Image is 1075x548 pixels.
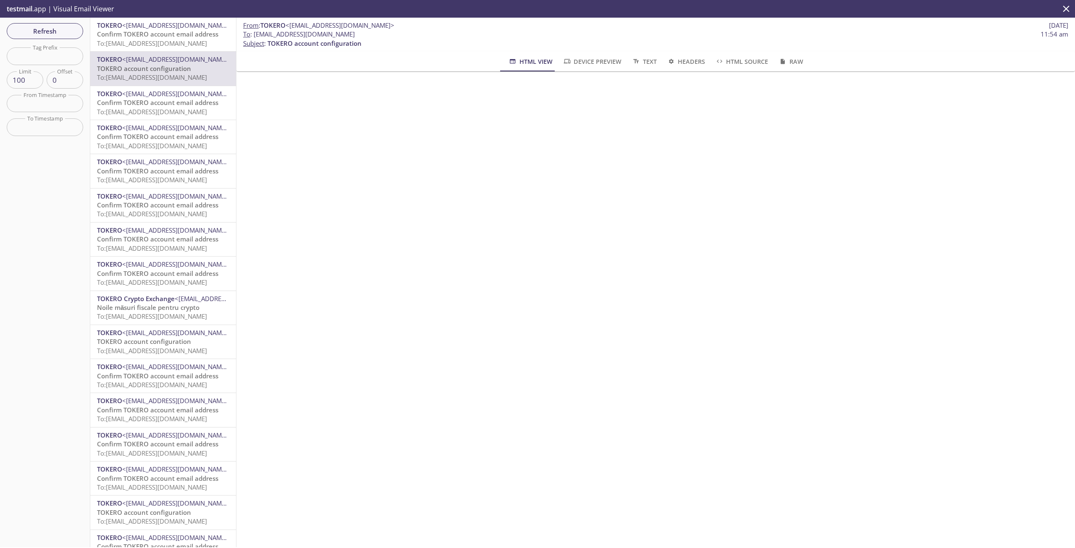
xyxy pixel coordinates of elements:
[508,56,552,67] span: HTML View
[90,427,236,461] div: TOKERO<[EMAIL_ADDRESS][DOMAIN_NAME]>Confirm TOKERO account email addressTo:[EMAIL_ADDRESS][DOMAIN...
[97,192,122,200] span: TOKERO
[90,86,236,120] div: TOKERO<[EMAIL_ADDRESS][DOMAIN_NAME]>Confirm TOKERO account email addressTo:[EMAIL_ADDRESS][DOMAIN...
[563,56,621,67] span: Device Preview
[97,226,122,234] span: TOKERO
[97,123,122,132] span: TOKERO
[122,89,231,98] span: <[EMAIL_ADDRESS][DOMAIN_NAME]>
[97,132,218,141] span: Confirm TOKERO account email address
[97,167,218,175] span: Confirm TOKERO account email address
[97,449,207,457] span: To: [EMAIL_ADDRESS][DOMAIN_NAME]
[90,120,236,154] div: TOKERO<[EMAIL_ADDRESS][DOMAIN_NAME]>Confirm TOKERO account email addressTo:[EMAIL_ADDRESS][DOMAIN...
[122,123,231,132] span: <[EMAIL_ADDRESS][DOMAIN_NAME]>
[97,508,191,517] span: TOKERO account configuration
[90,189,236,222] div: TOKERO<[EMAIL_ADDRESS][DOMAIN_NAME]>Confirm TOKERO account email addressTo:[EMAIL_ADDRESS][DOMAIN...
[243,30,1068,48] p: :
[243,30,355,39] span: : [EMAIL_ADDRESS][DOMAIN_NAME]
[267,39,362,47] span: TOKERO account configuration
[97,157,122,166] span: TOKERO
[97,474,218,482] span: Confirm TOKERO account email address
[97,176,207,184] span: To: [EMAIL_ADDRESS][DOMAIN_NAME]
[97,55,122,63] span: TOKERO
[97,30,218,38] span: Confirm TOKERO account email address
[97,260,122,268] span: TOKERO
[122,465,231,473] span: <[EMAIL_ADDRESS][DOMAIN_NAME]>
[122,431,231,439] span: <[EMAIL_ADDRESS][DOMAIN_NAME]>
[97,89,122,98] span: TOKERO
[97,294,175,303] span: TOKERO Crypto Exchange
[97,406,218,414] span: Confirm TOKERO account email address
[286,21,394,29] span: <[EMAIL_ADDRESS][DOMAIN_NAME]>
[7,23,83,39] button: Refresh
[1049,21,1068,30] span: [DATE]
[97,269,218,278] span: Confirm TOKERO account email address
[243,39,264,47] span: Subject
[97,499,122,507] span: TOKERO
[90,52,236,85] div: TOKERO<[EMAIL_ADDRESS][DOMAIN_NAME]>TOKERO account configurationTo:[EMAIL_ADDRESS][DOMAIN_NAME]
[122,533,231,542] span: <[EMAIL_ADDRESS][DOMAIN_NAME]>
[97,346,207,355] span: To: [EMAIL_ADDRESS][DOMAIN_NAME]
[97,440,218,448] span: Confirm TOKERO account email address
[260,21,286,29] span: TOKERO
[122,499,231,507] span: <[EMAIL_ADDRESS][DOMAIN_NAME]>
[97,244,207,252] span: To: [EMAIL_ADDRESS][DOMAIN_NAME]
[7,4,32,13] span: testmail
[667,56,705,67] span: Headers
[97,414,207,423] span: To: [EMAIL_ADDRESS][DOMAIN_NAME]
[122,192,231,200] span: <[EMAIL_ADDRESS][DOMAIN_NAME]>
[778,56,803,67] span: Raw
[1041,30,1068,39] span: 11:54 am
[97,380,207,389] span: To: [EMAIL_ADDRESS][DOMAIN_NAME]
[122,226,231,234] span: <[EMAIL_ADDRESS][DOMAIN_NAME]>
[97,39,207,47] span: To: [EMAIL_ADDRESS][DOMAIN_NAME]
[122,55,231,63] span: <[EMAIL_ADDRESS][DOMAIN_NAME]>
[97,372,218,380] span: Confirm TOKERO account email address
[90,154,236,188] div: TOKERO<[EMAIL_ADDRESS][DOMAIN_NAME]>Confirm TOKERO account email addressTo:[EMAIL_ADDRESS][DOMAIN...
[97,312,207,320] span: To: [EMAIL_ADDRESS][DOMAIN_NAME]
[97,465,122,473] span: TOKERO
[90,359,236,393] div: TOKERO<[EMAIL_ADDRESS][DOMAIN_NAME]>Confirm TOKERO account email addressTo:[EMAIL_ADDRESS][DOMAIN...
[97,21,122,29] span: TOKERO
[90,461,236,495] div: TOKERO<[EMAIL_ADDRESS][DOMAIN_NAME]>Confirm TOKERO account email addressTo:[EMAIL_ADDRESS][DOMAIN...
[97,142,207,150] span: To: [EMAIL_ADDRESS][DOMAIN_NAME]
[90,18,236,51] div: TOKERO<[EMAIL_ADDRESS][DOMAIN_NAME]>Confirm TOKERO account email addressTo:[EMAIL_ADDRESS][DOMAIN...
[97,431,122,439] span: TOKERO
[243,21,394,30] span: :
[632,56,656,67] span: Text
[97,98,218,107] span: Confirm TOKERO account email address
[97,73,207,81] span: To: [EMAIL_ADDRESS][DOMAIN_NAME]
[97,533,122,542] span: TOKERO
[90,223,236,256] div: TOKERO<[EMAIL_ADDRESS][DOMAIN_NAME]>Confirm TOKERO account email addressTo:[EMAIL_ADDRESS][DOMAIN...
[90,291,236,325] div: TOKERO Crypto Exchange<[EMAIL_ADDRESS][DOMAIN_NAME]>Noile măsuri fiscale pentru cryptoTo:[EMAIL_A...
[243,30,250,38] span: To
[97,235,218,243] span: Confirm TOKERO account email address
[243,21,259,29] span: From
[97,362,122,371] span: TOKERO
[97,210,207,218] span: To: [EMAIL_ADDRESS][DOMAIN_NAME]
[122,328,231,337] span: <[EMAIL_ADDRESS][DOMAIN_NAME]>
[97,517,207,525] span: To: [EMAIL_ADDRESS][DOMAIN_NAME]
[175,294,283,303] span: <[EMAIL_ADDRESS][DOMAIN_NAME]>
[90,257,236,290] div: TOKERO<[EMAIL_ADDRESS][DOMAIN_NAME]>Confirm TOKERO account email addressTo:[EMAIL_ADDRESS][DOMAIN...
[90,496,236,529] div: TOKERO<[EMAIL_ADDRESS][DOMAIN_NAME]>TOKERO account configurationTo:[EMAIL_ADDRESS][DOMAIN_NAME]
[97,337,191,346] span: TOKERO account configuration
[97,328,122,337] span: TOKERO
[90,393,236,427] div: TOKERO<[EMAIL_ADDRESS][DOMAIN_NAME]>Confirm TOKERO account email addressTo:[EMAIL_ADDRESS][DOMAIN...
[97,201,218,209] span: Confirm TOKERO account email address
[13,26,76,37] span: Refresh
[97,64,191,73] span: TOKERO account configuration
[97,303,199,312] span: Noile măsuri fiscale pentru crypto
[97,108,207,116] span: To: [EMAIL_ADDRESS][DOMAIN_NAME]
[122,396,231,405] span: <[EMAIL_ADDRESS][DOMAIN_NAME]>
[715,56,768,67] span: HTML Source
[97,483,207,491] span: To: [EMAIL_ADDRESS][DOMAIN_NAME]
[122,21,231,29] span: <[EMAIL_ADDRESS][DOMAIN_NAME]>
[97,396,122,405] span: TOKERO
[97,278,207,286] span: To: [EMAIL_ADDRESS][DOMAIN_NAME]
[122,157,231,166] span: <[EMAIL_ADDRESS][DOMAIN_NAME]>
[122,362,231,371] span: <[EMAIL_ADDRESS][DOMAIN_NAME]>
[90,325,236,359] div: TOKERO<[EMAIL_ADDRESS][DOMAIN_NAME]>TOKERO account configurationTo:[EMAIL_ADDRESS][DOMAIN_NAME]
[122,260,231,268] span: <[EMAIL_ADDRESS][DOMAIN_NAME]>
